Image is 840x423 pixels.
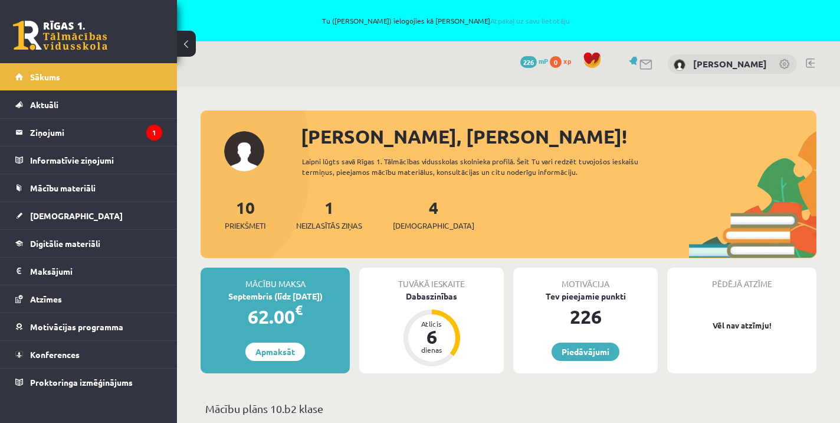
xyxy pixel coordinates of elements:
[15,285,162,313] a: Atzīmes
[201,302,350,331] div: 62.00
[296,220,362,232] span: Neizlasītās ziņas
[30,119,162,146] legend: Ziņojumi
[674,59,685,71] img: Daniels Andrejs Mažis
[30,183,96,193] span: Mācību materiāli
[359,290,504,368] a: Dabaszinības Atlicis 6 dienas
[393,220,474,232] span: [DEMOGRAPHIC_DATA]
[513,268,658,290] div: Motivācija
[30,210,123,221] span: [DEMOGRAPHIC_DATA]
[673,320,811,331] p: Vēl nav atzīmju!
[30,321,123,332] span: Motivācijas programma
[201,268,350,290] div: Mācību maksa
[550,56,577,66] a: 0 xp
[225,220,265,232] span: Priekšmeti
[520,56,537,68] span: 226
[520,56,548,66] a: 226 mP
[30,294,62,304] span: Atzīmes
[30,71,60,82] span: Sākums
[205,401,812,417] p: Mācību plāns 10.b2 klase
[552,343,619,361] a: Piedāvājumi
[490,16,570,25] a: Atpakaļ uz savu lietotāju
[539,56,548,66] span: mP
[693,58,767,70] a: [PERSON_NAME]
[15,313,162,340] a: Motivācijas programma
[136,17,756,24] span: Tu ([PERSON_NAME]) ielogojies kā [PERSON_NAME]
[15,147,162,174] a: Informatīvie ziņojumi
[225,197,265,232] a: 10Priekšmeti
[15,202,162,229] a: [DEMOGRAPHIC_DATA]
[563,56,571,66] span: xp
[513,290,658,302] div: Tev pieejamie punkti
[667,268,816,290] div: Pēdējā atzīme
[301,122,816,151] div: [PERSON_NAME], [PERSON_NAME]!
[245,343,305,361] a: Apmaksāt
[15,119,162,146] a: Ziņojumi1
[201,290,350,302] div: Septembris (līdz [DATE])
[513,302,658,331] div: 226
[393,197,474,232] a: 4[DEMOGRAPHIC_DATA]
[295,301,303,318] span: €
[30,238,100,249] span: Digitālie materiāli
[359,268,504,290] div: Tuvākā ieskaite
[15,369,162,396] a: Proktoringa izmēģinājums
[359,290,504,302] div: Dabaszinības
[13,21,107,50] a: Rīgas 1. Tālmācības vidusskola
[414,327,449,346] div: 6
[302,156,671,177] div: Laipni lūgts savā Rīgas 1. Tālmācības vidusskolas skolnieka profilā. Šeit Tu vari redzēt tuvojošo...
[414,346,449,353] div: dienas
[296,197,362,232] a: 1Neizlasītās ziņas
[30,147,162,174] legend: Informatīvie ziņojumi
[15,174,162,201] a: Mācību materiāli
[30,349,80,360] span: Konferences
[414,320,449,327] div: Atlicis
[15,230,162,257] a: Digitālie materiāli
[550,56,562,68] span: 0
[146,125,162,141] i: 1
[15,91,162,118] a: Aktuāli
[15,258,162,285] a: Maksājumi
[30,99,58,110] span: Aktuāli
[15,63,162,90] a: Sākums
[30,258,162,285] legend: Maksājumi
[30,377,133,388] span: Proktoringa izmēģinājums
[15,341,162,368] a: Konferences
